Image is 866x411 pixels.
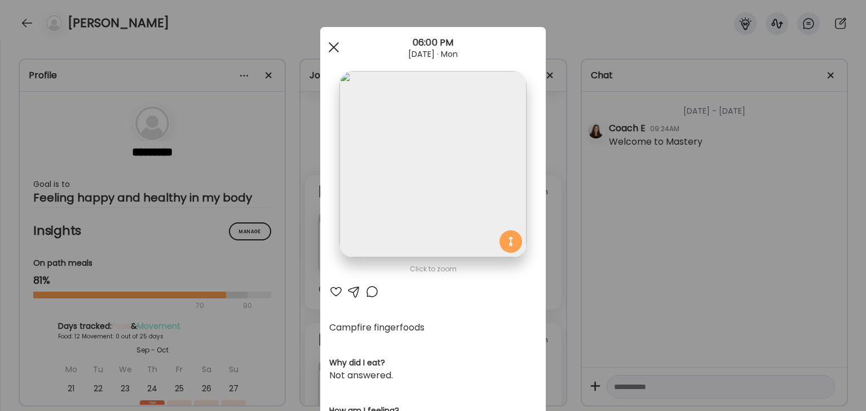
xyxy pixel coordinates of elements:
[329,369,537,382] div: Not answered.
[329,262,537,276] div: Click to zoom
[320,36,546,50] div: 06:00 PM
[329,321,537,334] div: Campfire fingerfoods
[339,71,526,257] img: images%2FhxJHcY0CUMWWudkm1AkmnKk4XNQ2%2FGljZbTgpFMJvAW61YKdi%2F2Y54isRe1zz7WQ8Bfz9u_1080
[329,357,537,369] h3: Why did I eat?
[320,50,546,59] div: [DATE] · Mon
